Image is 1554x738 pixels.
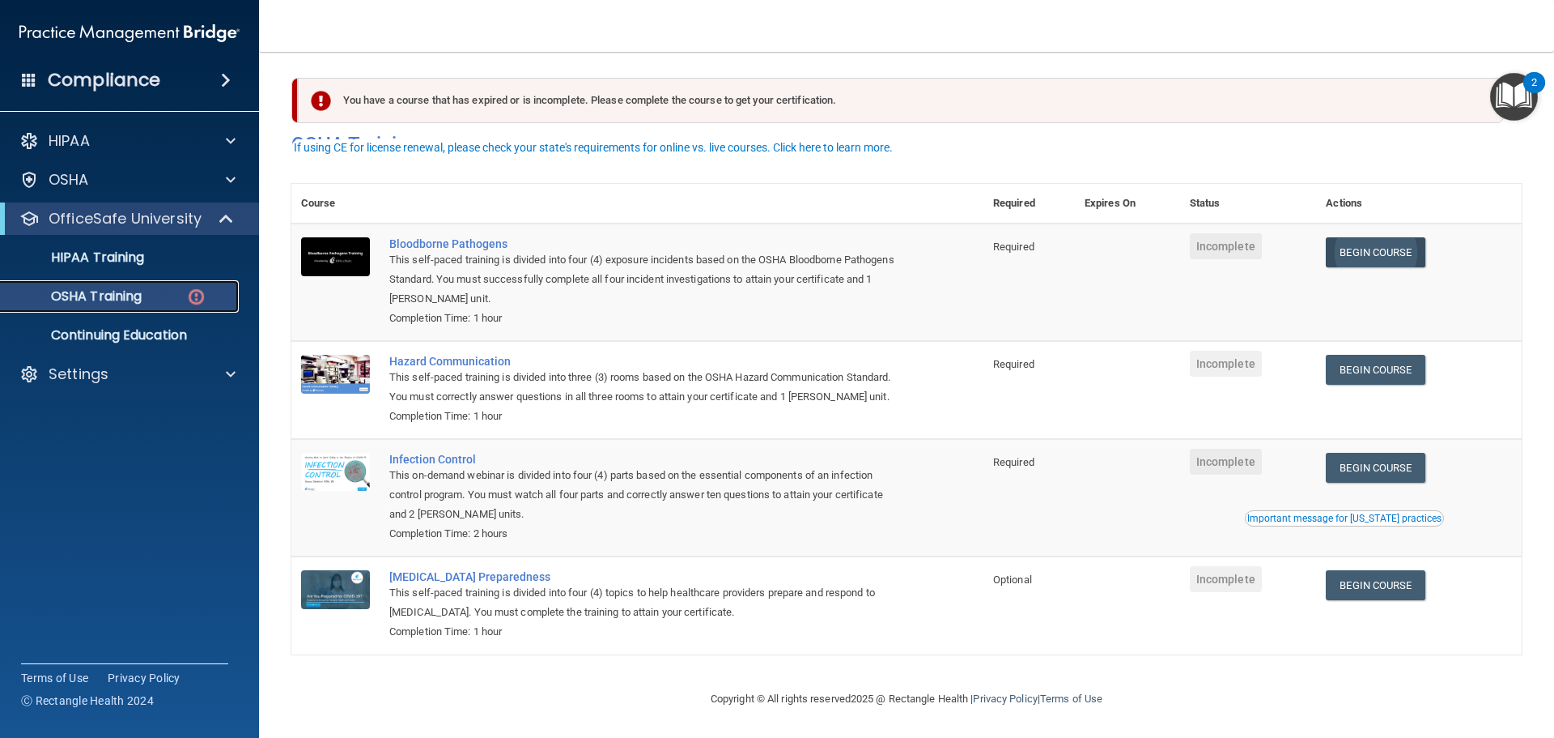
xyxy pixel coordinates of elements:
span: Incomplete [1190,449,1262,475]
div: Completion Time: 2 hours [389,524,902,544]
img: exclamation-circle-solid-danger.72ef9ffc.png [311,91,331,111]
div: This on-demand webinar is divided into four (4) parts based on the essential components of an inf... [389,466,902,524]
div: Copyright © All rights reserved 2025 @ Rectangle Health | | [611,673,1202,725]
p: OfficeSafe University [49,209,202,228]
a: Bloodborne Pathogens [389,237,902,250]
a: Begin Course [1326,570,1424,600]
img: danger-circle.6113f641.png [186,287,206,307]
a: Infection Control [389,453,902,466]
span: Required [993,358,1034,370]
span: Optional [993,574,1032,586]
p: HIPAA [49,131,90,151]
a: HIPAA [19,131,236,151]
th: Expires On [1075,184,1180,224]
th: Status [1180,184,1317,224]
span: Incomplete [1190,233,1262,259]
div: You have a course that has expired or is incomplete. Please complete the course to get your certi... [298,78,1504,123]
a: [MEDICAL_DATA] Preparedness [389,570,902,583]
th: Course [291,184,380,224]
span: Required [993,241,1034,253]
span: Ⓒ Rectangle Health 2024 [21,693,154,709]
div: Completion Time: 1 hour [389,622,902,642]
a: Hazard Communication [389,355,902,368]
div: This self-paced training is divided into four (4) topics to help healthcare providers prepare and... [389,583,902,622]
span: Incomplete [1190,566,1262,592]
p: Settings [49,365,108,384]
div: This self-paced training is divided into four (4) exposure incidents based on the OSHA Bloodborne... [389,250,902,309]
p: OSHA [49,170,89,190]
button: Open Resource Center, 2 new notifications [1490,73,1538,121]
button: Read this if you are a dental practitioner in the state of CA [1245,510,1444,527]
p: OSHA Training [11,288,142,305]
h4: Compliance [48,69,160,92]
span: Incomplete [1190,351,1262,377]
div: 2 [1531,83,1537,104]
div: Completion Time: 1 hour [389,309,902,328]
a: Settings [19,365,236,384]
a: Begin Course [1326,237,1424,267]
a: OSHA [19,170,236,190]
span: Required [993,456,1034,468]
a: Terms of Use [1040,693,1102,705]
a: Begin Course [1326,355,1424,385]
a: Begin Course [1326,453,1424,483]
a: Privacy Policy [973,693,1037,705]
div: If using CE for license renewal, please check your state's requirements for online vs. live cours... [294,142,893,153]
p: HIPAA Training [11,250,144,266]
th: Actions [1316,184,1522,224]
a: OfficeSafe University [19,209,235,228]
h4: OSHA Training [291,133,1522,156]
div: Important message for [US_STATE] practices [1247,514,1441,523]
a: Privacy Policy [108,670,180,686]
div: This self-paced training is divided into three (3) rooms based on the OSHA Hazard Communication S... [389,368,902,407]
a: Terms of Use [21,670,88,686]
button: If using CE for license renewal, please check your state's requirements for online vs. live cours... [291,139,895,156]
th: Required [983,184,1075,224]
div: Completion Time: 1 hour [389,407,902,426]
p: Continuing Education [11,327,231,343]
img: PMB logo [19,17,240,49]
